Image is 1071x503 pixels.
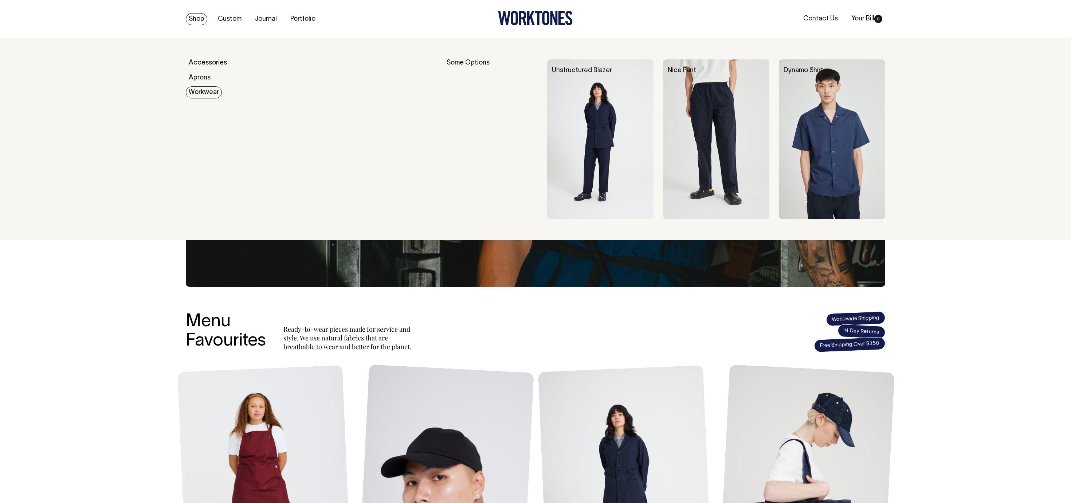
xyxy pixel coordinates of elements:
[814,337,885,352] span: Free Shipping Over $350
[800,13,841,25] a: Contact Us
[826,311,885,326] span: Worldwide Shipping
[287,13,318,25] a: Portfolio
[186,57,230,69] a: Accessories
[447,59,538,219] div: Some Options
[186,72,213,84] a: Aprons
[547,59,654,219] img: Unstructured Blazer
[663,59,769,219] img: Nice Pant
[668,67,696,74] a: Nice Pant
[779,59,885,219] img: Dynamo Shirt
[215,13,244,25] a: Custom
[552,67,612,74] a: Unstructured Blazer
[252,13,280,25] a: Journal
[837,324,886,339] span: 14 Day Returns
[848,13,885,25] a: Your Bill0
[186,13,207,25] a: Shop
[874,15,882,23] span: 0
[186,312,266,351] h3: Menu Favourites
[784,67,823,74] a: Dynamo Shirt
[283,325,415,351] p: Ready-to-wear pieces made for service and style. We use natural fabrics that are breathable to we...
[186,86,222,98] a: Workwear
